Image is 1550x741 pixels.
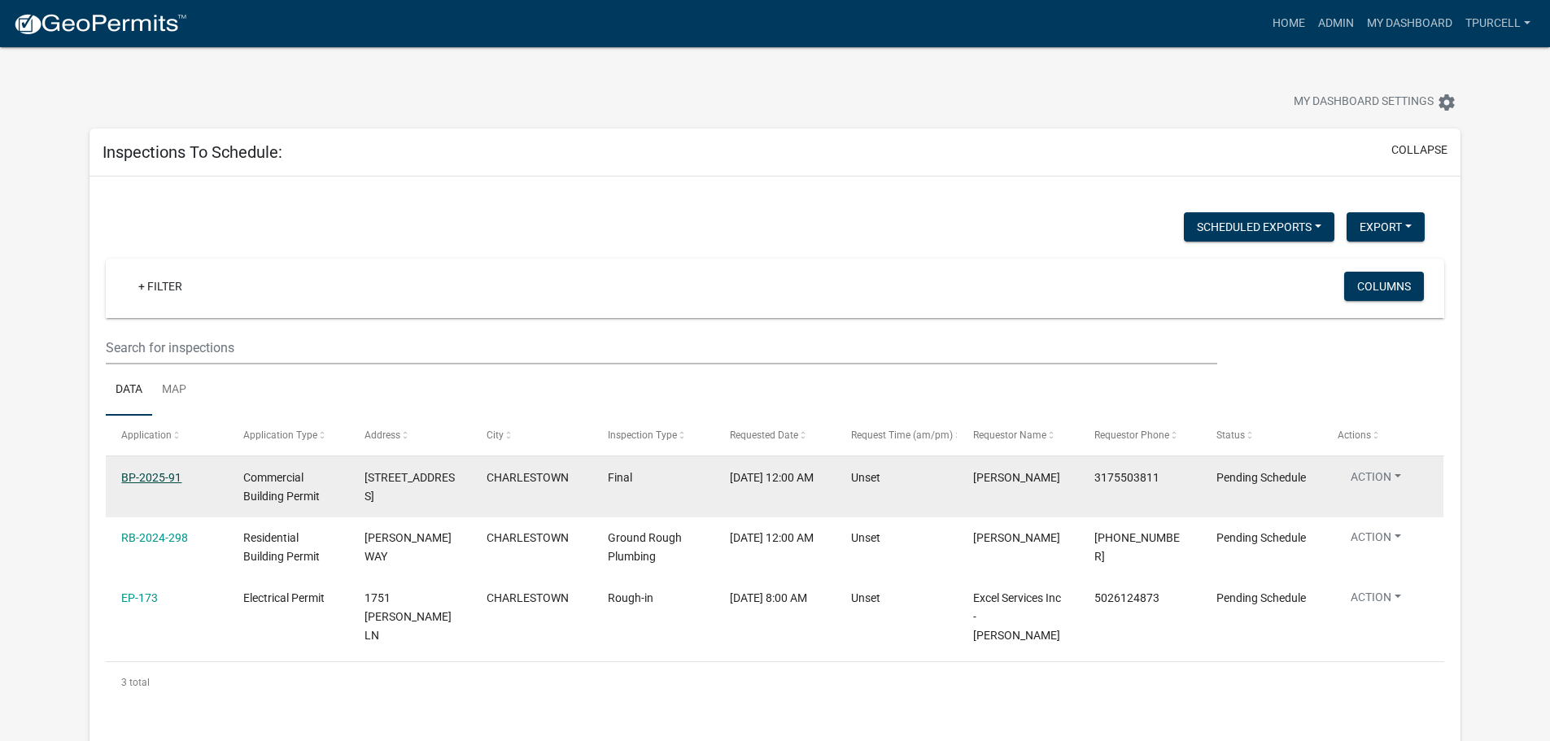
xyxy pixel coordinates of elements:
[1338,589,1414,612] button: Action
[957,416,1078,455] datatable-header-cell: Requestor Name
[365,531,452,563] span: JACKSON WAY
[103,142,282,162] h5: Inspections To Schedule:
[1216,591,1306,604] span: Pending Schedule
[1094,471,1159,484] span: 3175503811
[730,591,807,604] span: 08/20/2025, 8:00 AM
[851,429,953,441] span: Request Time (am/pm)
[106,662,1444,703] div: 3 total
[1338,429,1371,441] span: Actions
[836,416,957,455] datatable-header-cell: Request Time (am/pm)
[121,531,188,544] a: RB-2024-298
[1322,416,1443,455] datatable-header-cell: Actions
[973,591,1061,642] span: Excel Services Inc - Scotty Kappesser
[973,531,1060,544] span: Rob Kaberle
[228,416,349,455] datatable-header-cell: Application Type
[608,531,682,563] span: Ground Rough Plumbing
[851,471,880,484] span: Unset
[106,364,152,416] a: Data
[125,272,195,301] a: + Filter
[487,429,504,441] span: City
[608,471,632,484] span: Final
[851,531,880,544] span: Unset
[1338,529,1414,552] button: Action
[243,531,320,563] span: Residential Building Permit
[349,416,470,455] datatable-header-cell: Address
[365,591,452,642] span: 1751 PENNY MARTIN LN
[487,471,569,484] span: CHARLESTOWN
[487,591,569,604] span: CHARLESTOWN
[121,591,158,604] a: EP-173
[365,471,455,503] span: 603 MARKET STREET
[1437,93,1456,112] i: settings
[1281,86,1469,118] button: My Dashboard Settingssettings
[851,591,880,604] span: Unset
[152,364,196,416] a: Map
[592,416,714,455] datatable-header-cell: Inspection Type
[365,429,400,441] span: Address
[1312,8,1360,39] a: Admin
[608,591,653,604] span: Rough-in
[714,416,836,455] datatable-header-cell: Requested Date
[471,416,592,455] datatable-header-cell: City
[121,471,181,484] a: BP-2025-91
[1200,416,1321,455] datatable-header-cell: Status
[243,471,320,503] span: Commercial Building Permit
[1266,8,1312,39] a: Home
[1347,212,1425,242] button: Export
[1094,531,1180,563] span: 502-641-9552
[608,429,677,441] span: Inspection Type
[1079,416,1200,455] datatable-header-cell: Requestor Phone
[106,416,227,455] datatable-header-cell: Application
[1294,93,1434,112] span: My Dashboard Settings
[1459,8,1537,39] a: Tpurcell
[106,331,1216,364] input: Search for inspections
[90,177,1460,736] div: collapse
[730,429,798,441] span: Requested Date
[1094,591,1159,604] span: 5026124873
[730,471,814,484] span: 08/19/2025, 12:00 AM
[973,429,1046,441] span: Requestor Name
[487,531,569,544] span: CHARLESTOWN
[243,429,317,441] span: Application Type
[121,429,172,441] span: Application
[1391,142,1447,159] button: collapse
[243,591,325,604] span: Electrical Permit
[730,531,814,544] span: 08/20/2025, 12:00 AM
[1338,469,1414,492] button: Action
[1344,272,1424,301] button: Columns
[973,471,1060,484] span: Jon Nething
[1360,8,1459,39] a: My Dashboard
[1216,429,1245,441] span: Status
[1184,212,1334,242] button: Scheduled Exports
[1216,531,1306,544] span: Pending Schedule
[1216,471,1306,484] span: Pending Schedule
[1094,429,1169,441] span: Requestor Phone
